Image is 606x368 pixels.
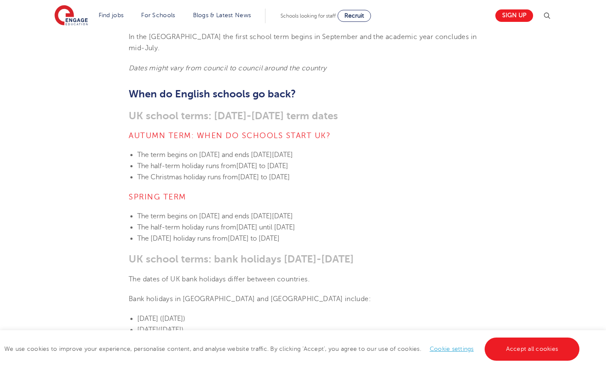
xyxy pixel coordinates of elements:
[129,275,310,283] span: The dates of UK bank holidays differ between countries.
[129,110,338,122] span: UK school terms: [DATE]-[DATE] term dates
[129,33,476,52] span: In the [GEOGRAPHIC_DATA] the first school term begins in September and the academic year conclude...
[199,151,293,159] span: [DATE] and ends [DATE][DATE]
[199,212,293,220] span: [DATE] and ends [DATE][DATE]
[485,338,580,361] a: Accept all cookies
[430,346,474,352] a: Cookie settings
[160,315,185,323] span: ([DATE])
[137,326,158,334] span: [DATE]
[137,212,197,220] span: The term begins on
[228,235,280,242] span: [DATE] to [DATE]
[137,162,236,170] span: The half-term holiday runs from
[129,193,186,201] span: Spring term
[338,10,371,22] a: Recruit
[137,173,238,181] span: The Christmas holiday runs from
[54,5,88,27] img: Engage Education
[129,295,371,303] span: Bank holidays in [GEOGRAPHIC_DATA] and [GEOGRAPHIC_DATA] include:
[141,12,175,18] a: For Schools
[236,162,288,170] span: [DATE] to [DATE]
[137,151,197,159] span: The term begins on
[238,173,290,181] span: [DATE] to [DATE]
[129,253,354,265] span: UK school terms: bank holidays [DATE]-[DATE]
[158,326,184,334] span: ([DATE])
[4,346,582,352] span: We use cookies to improve your experience, personalise content, and analyse website traffic. By c...
[137,235,228,242] span: The [DATE] holiday runs from
[129,131,331,140] span: Autumn term: When do schools start UK?
[236,223,295,231] span: [DATE] until [DATE]
[495,9,533,22] a: Sign up
[129,64,327,72] em: Dates might vary from council to council around the country
[99,12,124,18] a: Find jobs
[344,12,364,19] span: Recruit
[193,12,251,18] a: Blogs & Latest News
[137,223,236,231] span: The half-term holiday runs from
[280,13,336,19] span: Schools looking for staff
[137,315,158,323] span: [DATE]
[129,87,477,101] h2: When do English schools go back?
